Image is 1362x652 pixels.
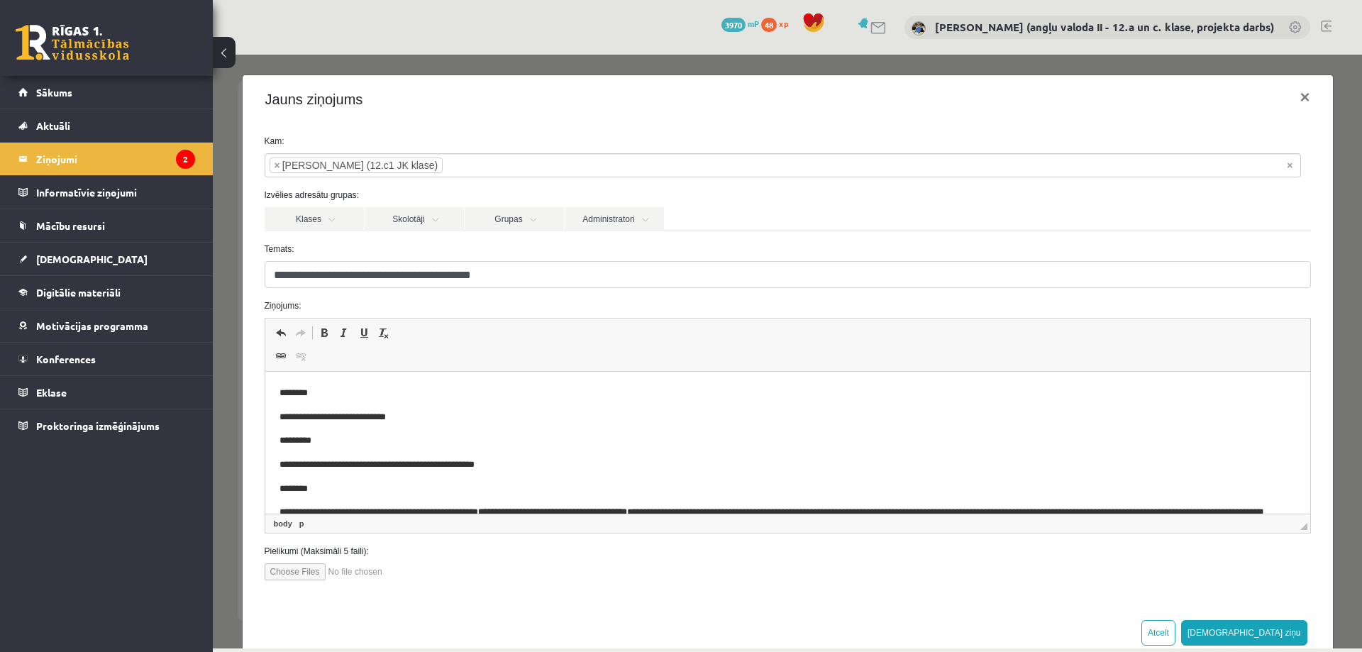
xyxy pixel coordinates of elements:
a: Slīpraksts (vadīšanas taustiņš+I) [121,269,141,287]
button: × [1075,23,1108,62]
a: Treknraksts (vadīšanas taustiņš+B) [101,269,121,287]
a: p elements [84,463,94,475]
span: × [62,104,67,118]
a: Informatīvie ziņojumi [18,176,195,209]
a: Noņemt stilus [161,269,181,287]
a: Rīgas 1. Tālmācības vidusskola [16,25,129,60]
button: Atcelt [929,565,963,591]
span: Mācību resursi [36,219,105,232]
a: Atcelt (vadīšanas taustiņš+Z) [58,269,78,287]
span: 48 [761,18,777,32]
button: [DEMOGRAPHIC_DATA] ziņu [968,565,1095,591]
a: Atsaistīt [78,292,98,311]
a: [DEMOGRAPHIC_DATA] [18,243,195,275]
a: Motivācijas programma [18,309,195,342]
span: Digitālie materiāli [36,286,121,299]
label: Temats: [41,188,1109,201]
body: Bagātinātā teksta redaktors, wiswyg-editor-47433784161520-1759912246-720 [14,14,1031,211]
a: Aktuāli [18,109,195,142]
a: 48 xp [761,18,795,29]
span: xp [779,18,788,29]
span: [DEMOGRAPHIC_DATA] [36,253,148,265]
label: Pielikumi (Maksimāli 5 faili): [41,490,1109,503]
span: 3970 [721,18,746,32]
span: Aktuāli [36,119,70,132]
label: Ziņojums: [41,245,1109,258]
a: Pasvītrojums (vadīšanas taustiņš+U) [141,269,161,287]
a: Sākums [18,76,195,109]
legend: Informatīvie ziņojumi [36,176,195,209]
a: [PERSON_NAME] (angļu valoda II - 12.a un c. klase, projekta darbs) [935,20,1274,34]
legend: Ziņojumi [36,143,195,175]
li: Tatjana Kurenkova (12.c1 JK klase) [57,103,231,118]
a: Saite (vadīšanas taustiņš+K) [58,292,78,311]
span: mP [748,18,759,29]
a: Ziņojumi2 [18,143,195,175]
span: Eklase [36,386,67,399]
img: Katrīne Laizāne (angļu valoda II - 12.a un c. klase, projekta darbs) [912,21,926,35]
a: 3970 mP [721,18,759,29]
a: Proktoringa izmēģinājums [18,409,195,442]
label: Izvēlies adresātu grupas: [41,134,1109,147]
iframe: Bagātinātā teksta redaktors, wiswyg-editor-47433784161520-1759912246-720 [52,317,1097,459]
label: Kam: [41,80,1109,93]
span: Konferences [36,353,96,365]
a: Eklase [18,376,195,409]
a: Skolotāji [152,153,251,177]
i: 2 [176,150,195,169]
span: Motivācijas programma [36,319,148,332]
a: Konferences [18,343,195,375]
a: body elements [58,463,82,475]
a: Mācību resursi [18,209,195,242]
a: Digitālie materiāli [18,276,195,309]
a: Grupas [252,153,351,177]
span: Noņemt visus vienumus [1074,104,1080,118]
span: Sākums [36,86,72,99]
span: Mērogot [1087,468,1095,475]
h4: Jauns ziņojums [52,34,150,55]
a: Administratori [352,153,451,177]
span: Proktoringa izmēģinājums [36,419,160,432]
a: Atkārtot (vadīšanas taustiņš+Y) [78,269,98,287]
a: Klases [52,153,151,177]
